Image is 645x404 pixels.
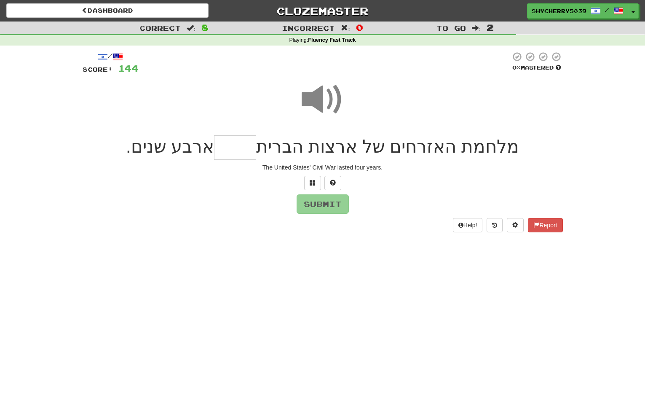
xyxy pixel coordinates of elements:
div: Mastered [511,64,563,72]
span: ShyCherry5039 [532,7,586,15]
span: / [605,7,609,13]
span: 8 [201,22,209,32]
div: The United States' Civil War lasted four years. [83,163,563,172]
button: Report [528,218,562,232]
button: Submit [297,194,349,214]
strong: Fluency Fast Track [308,37,356,43]
span: ארבע שנים. [126,137,214,156]
span: 144 [118,63,139,73]
span: Incorrect [282,24,335,32]
span: מלחמת האזרחים של ארצות הברית [256,137,519,156]
a: ShyCherry5039 / [527,3,628,19]
span: Score: [83,66,113,73]
span: To go [436,24,466,32]
a: Dashboard [6,3,209,18]
span: 2 [487,22,494,32]
span: Correct [139,24,181,32]
button: Round history (alt+y) [487,218,503,232]
span: : [187,24,196,32]
div: / [83,51,139,62]
span: : [472,24,481,32]
span: 0 % [512,64,521,71]
span: 0 [356,22,363,32]
button: Single letter hint - you only get 1 per sentence and score half the points! alt+h [324,176,341,190]
a: Clozemaster [221,3,423,18]
span: : [341,24,350,32]
button: Help! [453,218,483,232]
button: Switch sentence to multiple choice alt+p [304,176,321,190]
